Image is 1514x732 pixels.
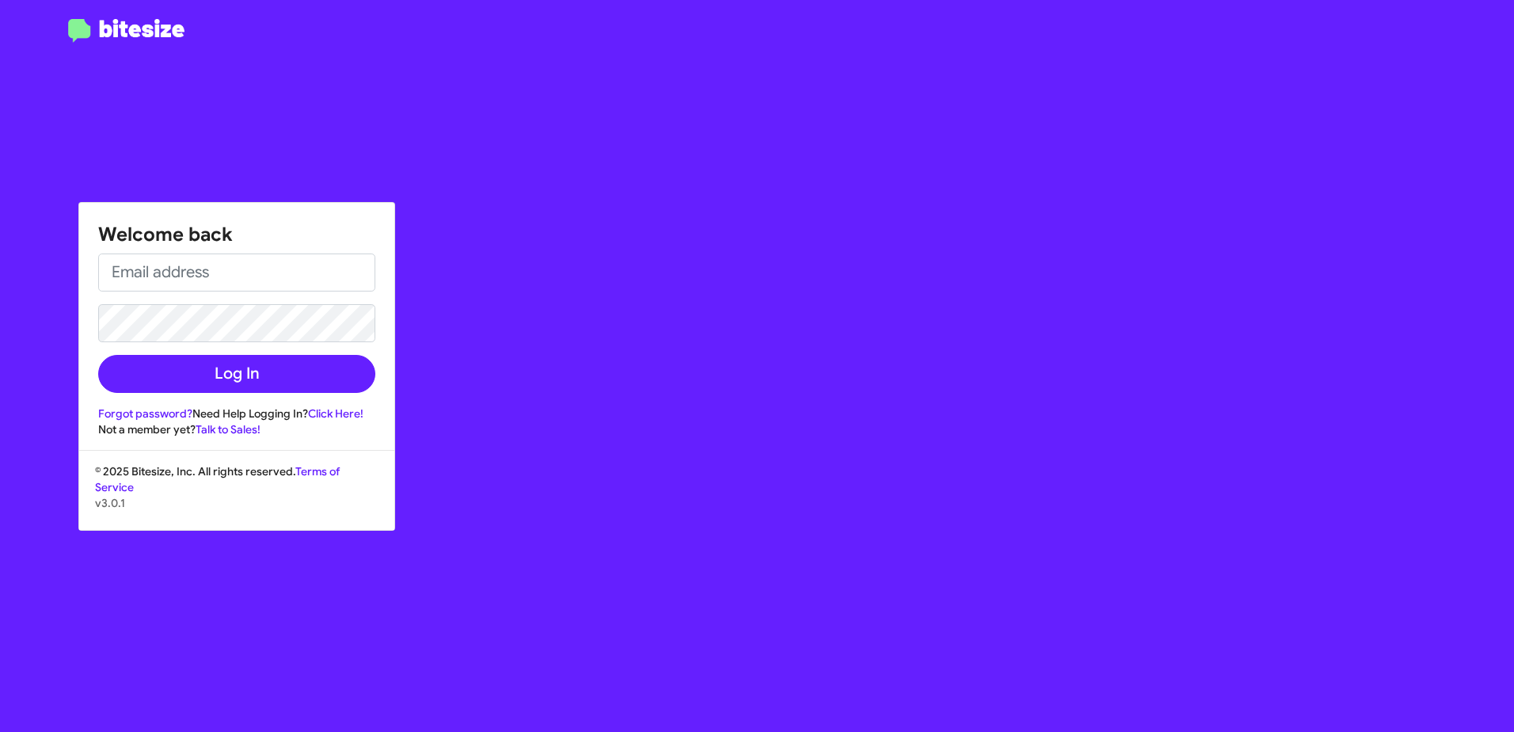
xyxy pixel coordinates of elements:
div: Need Help Logging In? [98,406,375,421]
a: Forgot password? [98,406,192,421]
button: Log In [98,355,375,393]
p: v3.0.1 [95,495,378,511]
div: © 2025 Bitesize, Inc. All rights reserved. [79,463,394,530]
h1: Welcome back [98,222,375,247]
input: Email address [98,254,375,292]
a: Terms of Service [95,464,340,494]
div: Not a member yet? [98,421,375,437]
a: Click Here! [308,406,363,421]
a: Talk to Sales! [196,422,261,437]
